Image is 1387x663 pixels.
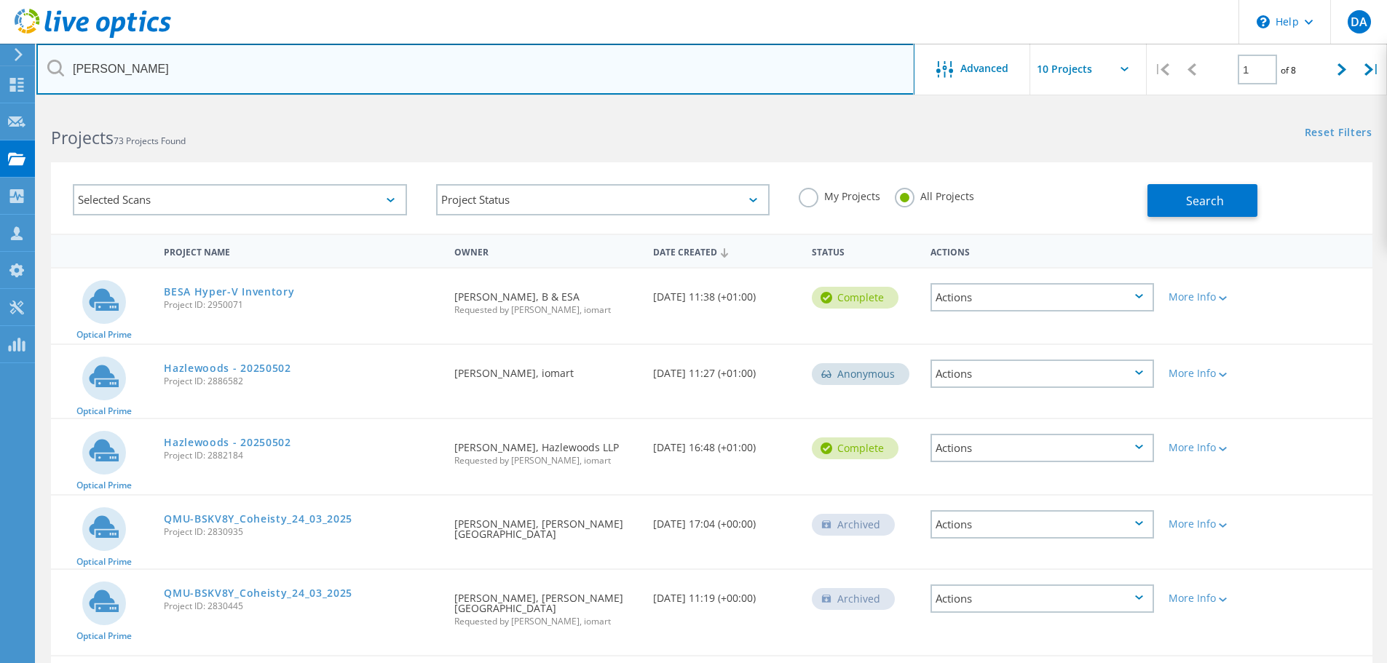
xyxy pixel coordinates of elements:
div: [PERSON_NAME], Hazlewoods LLP [447,419,645,480]
a: Hazlewoods - 20250502 [164,437,291,448]
span: Optical Prime [76,330,132,339]
div: [DATE] 17:04 (+00:00) [646,496,805,544]
span: Requested by [PERSON_NAME], iomart [454,456,638,465]
span: of 8 [1281,64,1296,76]
span: Search [1186,193,1224,209]
div: More Info [1169,593,1260,603]
div: Archived [812,514,895,536]
b: Projects [51,126,114,149]
span: Requested by [PERSON_NAME], iomart [454,306,638,314]
div: | [1147,44,1177,95]
div: More Info [1169,292,1260,302]
button: Search [1147,184,1257,217]
span: Project ID: 2886582 [164,377,440,386]
span: 73 Projects Found [114,135,186,147]
div: Status [805,237,923,264]
span: Advanced [960,63,1008,74]
span: Project ID: 2950071 [164,301,440,309]
span: Optical Prime [76,407,132,416]
div: Date Created [646,237,805,265]
div: Actions [930,360,1154,388]
label: All Projects [895,188,974,202]
a: Reset Filters [1305,127,1372,140]
div: [PERSON_NAME], B & ESA [447,269,645,329]
div: [DATE] 11:27 (+01:00) [646,345,805,393]
div: [DATE] 16:48 (+01:00) [646,419,805,467]
div: Owner [447,237,645,264]
div: More Info [1169,519,1260,529]
div: Actions [930,434,1154,462]
span: Optical Prime [76,632,132,640]
a: QMU-BSKV8Y_Coheisty_24_03_2025 [164,514,352,524]
svg: \n [1257,15,1270,28]
span: Project ID: 2830445 [164,602,440,611]
span: Optical Prime [76,481,132,490]
div: Actions [923,237,1161,264]
div: Complete [812,437,898,459]
input: Search projects by name, owner, ID, company, etc [36,44,914,95]
div: More Info [1169,368,1260,378]
div: Selected Scans [73,184,407,215]
span: Project ID: 2830935 [164,528,440,536]
div: Actions [930,283,1154,311]
span: Project ID: 2882184 [164,451,440,460]
div: Project Status [436,184,770,215]
div: Project Name [157,237,447,264]
a: QMU-BSKV8Y_Coheisty_24_03_2025 [164,588,352,598]
div: Archived [812,588,895,610]
div: [PERSON_NAME], [PERSON_NAME][GEOGRAPHIC_DATA] [447,570,645,640]
div: [PERSON_NAME], iomart [447,345,645,393]
div: [DATE] 11:19 (+00:00) [646,570,805,618]
div: [PERSON_NAME], [PERSON_NAME][GEOGRAPHIC_DATA] [447,496,645,554]
label: My Projects [799,188,880,202]
a: BESA Hyper-V Inventory [164,287,294,297]
div: [DATE] 11:38 (+01:00) [646,269,805,317]
div: | [1357,44,1387,95]
div: Complete [812,287,898,309]
span: DA [1351,16,1367,28]
div: More Info [1169,442,1260,453]
div: Anonymous [812,363,909,385]
a: Hazlewoods - 20250502 [164,363,291,373]
span: Requested by [PERSON_NAME], iomart [454,617,638,626]
span: Optical Prime [76,557,132,566]
div: Actions [930,510,1154,539]
div: Actions [930,584,1154,613]
a: Live Optics Dashboard [15,31,171,41]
